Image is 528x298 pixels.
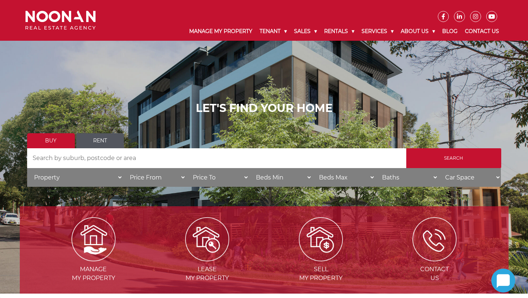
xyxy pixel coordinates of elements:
h1: LET'S FIND YOUR HOME [27,102,501,115]
a: Rent [76,133,124,148]
a: Sales [290,22,320,41]
input: Search [406,148,501,168]
a: ContactUs [378,235,491,281]
a: Rentals [320,22,358,41]
img: Lease my property [185,217,229,261]
a: Blog [439,22,461,41]
a: Sellmy Property [265,235,377,281]
span: Contact Us [378,265,491,283]
img: Sell my property [299,217,343,261]
a: About Us [397,22,439,41]
a: Managemy Property [37,235,150,281]
a: Leasemy Property [151,235,263,281]
span: Manage my Property [37,265,150,283]
img: Manage my Property [71,217,115,261]
span: Lease my Property [151,265,263,283]
img: ICONS [412,217,456,261]
input: Search by suburb, postcode or area [27,148,406,168]
a: Tenant [256,22,290,41]
span: Sell my Property [265,265,377,283]
a: Manage My Property [186,22,256,41]
a: Contact Us [461,22,503,41]
img: Noonan Real Estate Agency [25,11,96,30]
a: Buy [27,133,75,148]
a: Services [358,22,397,41]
